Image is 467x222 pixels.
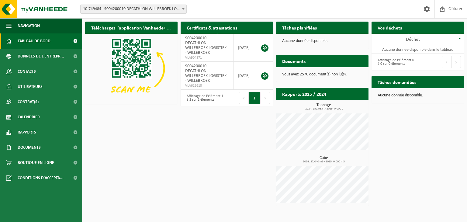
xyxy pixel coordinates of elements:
[406,37,420,42] span: Déchet
[276,55,312,67] h2: Documents
[375,55,415,69] div: Affichage de l'élément 0 à 0 sur 0 éléments
[239,92,249,104] button: Previous
[279,103,368,110] h3: Tonnage
[18,64,36,79] span: Contacts
[18,94,39,109] span: Contrat(s)
[185,55,229,60] span: VLA904871
[279,156,368,163] h3: Cube
[233,62,255,90] td: [DATE]
[282,39,362,43] p: Aucune donnée disponible.
[372,22,408,33] h2: Vos déchets
[80,5,187,14] span: 10-749484 - 9004200010 DECATHLON WILLEBROEK LOGISTIEK - WILLEBROEK
[185,36,227,55] span: 9004200010 DECATHLON WILLEBROEK LOGISTIEK - WILLEBROEK
[18,170,64,186] span: Conditions d'accepta...
[279,160,368,163] span: 2024: 87,040 m3 - 2025: 0,000 m3
[18,155,54,170] span: Boutique en ligne
[18,79,43,94] span: Utilisateurs
[261,92,270,104] button: Next
[18,49,64,64] span: Données de l'entrepr...
[451,56,461,68] button: Next
[378,93,458,98] p: Aucune donnée disponible.
[282,72,362,77] p: Vous avez 2570 document(s) non lu(s).
[316,100,368,112] a: Consulter les rapports
[85,22,178,33] h2: Téléchargez l'application Vanheede+ maintenant!
[372,76,422,88] h2: Tâches demandées
[184,91,224,105] div: Affichage de l'élément 1 à 2 sur 2 éléments
[185,83,229,88] span: VLA613610
[185,64,227,83] span: 9004200010 DECATHLON WILLEBROEK LOGISTIEK - WILLEBROEK
[276,88,332,100] h2: Rapports 2025 / 2024
[18,18,40,33] span: Navigation
[18,140,41,155] span: Documents
[81,5,186,13] span: 10-749484 - 9004200010 DECATHLON WILLEBROEK LOGISTIEK - WILLEBROEK
[233,34,255,62] td: [DATE]
[181,22,243,33] h2: Certificats & attestations
[249,92,261,104] button: 1
[442,56,451,68] button: Previous
[85,34,178,103] img: Download de VHEPlus App
[279,107,368,110] span: 2024: 952,953 t - 2025: 0,000 t
[18,125,36,140] span: Rapports
[372,45,464,54] td: Aucune donnée disponible dans le tableau
[18,33,50,49] span: Tableau de bord
[276,22,323,33] h2: Tâches planifiées
[18,109,40,125] span: Calendrier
